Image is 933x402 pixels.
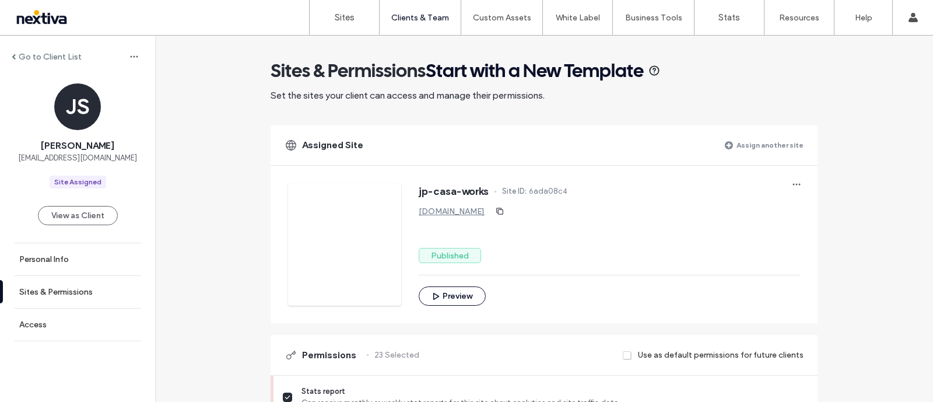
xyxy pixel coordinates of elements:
label: White Label [556,13,600,23]
span: Site ID: [502,186,527,197]
span: [EMAIL_ADDRESS][DOMAIN_NAME] [18,152,137,164]
label: Assign another site [736,135,804,155]
button: View as Client [38,206,118,225]
button: Preview [419,286,486,306]
span: jp-casa-works [419,186,489,197]
label: Sites [335,12,355,23]
span: Assigned Site [302,139,363,152]
label: Clients & Team [391,13,449,23]
span: [PERSON_NAME] [41,139,114,152]
label: Resources [779,13,819,23]
div: JS [54,83,101,130]
span: Stats report [301,386,808,397]
label: Access [19,320,47,330]
span: Permissions [302,349,356,362]
span: Sites & Permissions [271,59,644,82]
label: 23 Selected [374,344,419,366]
label: Personal Info [19,254,69,264]
label: Business Tools [625,13,682,23]
label: Published [419,248,481,263]
label: Go to Client List [19,52,82,62]
label: Help [855,13,872,23]
div: Site Assigned [54,177,101,187]
span: 6ada08c4 [529,186,567,197]
label: Use as default permissions for future clients [638,344,804,366]
a: [DOMAIN_NAME] [419,207,485,216]
label: Custom Assets [473,13,531,23]
label: Stats [718,12,740,23]
span: Set the sites your client can access and manage their permissions. [271,90,545,101]
label: Sites & Permissions [19,287,93,297]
